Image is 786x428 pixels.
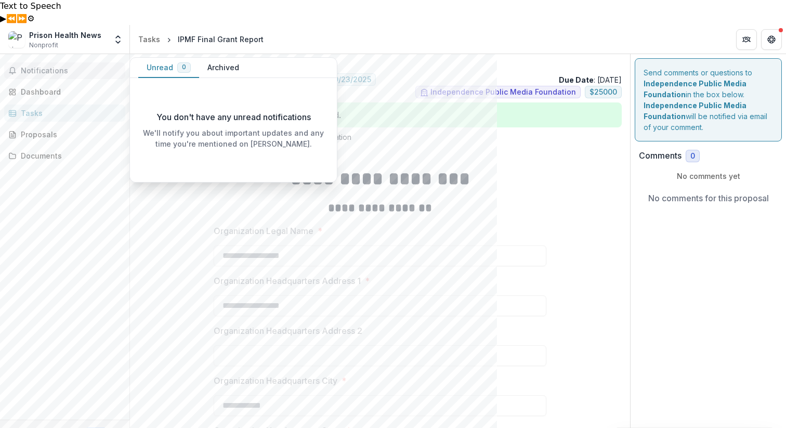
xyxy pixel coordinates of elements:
span: 0 [182,63,186,71]
button: Notifications [4,62,125,79]
a: Proposals [4,126,125,143]
p: Prison Health News [138,62,622,73]
button: Open entity switcher [111,29,125,50]
span: 0 [690,152,695,161]
nav: breadcrumb [134,32,268,47]
div: Tasks [138,34,160,45]
span: Notifications [21,67,121,75]
div: IPMF Final Grant Report [178,34,264,45]
a: Tasks [134,32,164,47]
strong: Independence Public Media Foundation [644,101,746,121]
span: Independence Public Media Foundation [430,88,576,97]
p: Organization Headquarters Address 1 [214,275,361,287]
h2: Comments [639,151,682,161]
p: Organization Headquarters City [214,374,337,387]
p: Organization Headquarters Address 2 [214,325,362,337]
a: Tasks [4,105,125,122]
button: Forward [17,12,27,25]
button: Previous [6,12,17,25]
strong: Independence Public Media Foundation [644,79,746,99]
p: No comments for this proposal [648,192,769,204]
a: Dashboard [4,83,125,100]
div: Dashboard [21,86,117,97]
div: Prison Health News [29,30,101,41]
div: Proposals [21,129,117,140]
button: Partners [736,29,757,50]
span: $ 25000 [589,88,617,97]
p: : [DATE] [559,74,622,85]
p: You don't have any unread notifications [156,111,311,123]
div: Send comments or questions to in the box below. will be notified via email of your comment. [635,58,782,141]
p: No comments yet [639,171,778,181]
button: Archived [199,58,247,78]
p: We'll notify you about important updates and any time you're mentioned on [PERSON_NAME]. [138,127,329,149]
div: Task is completed! No further action needed. [138,102,622,127]
button: Unread [138,58,199,78]
span: Nonprofit [29,41,58,50]
img: Prison Health News [8,31,25,48]
p: : from Independence Public Media Foundation [147,132,613,142]
strong: Due Date [559,75,594,84]
div: Tasks [21,108,117,119]
button: Get Help [761,29,782,50]
a: Documents [4,147,125,164]
p: Organization Legal Name [214,225,313,237]
button: Settings [27,12,34,25]
div: Documents [21,150,117,161]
